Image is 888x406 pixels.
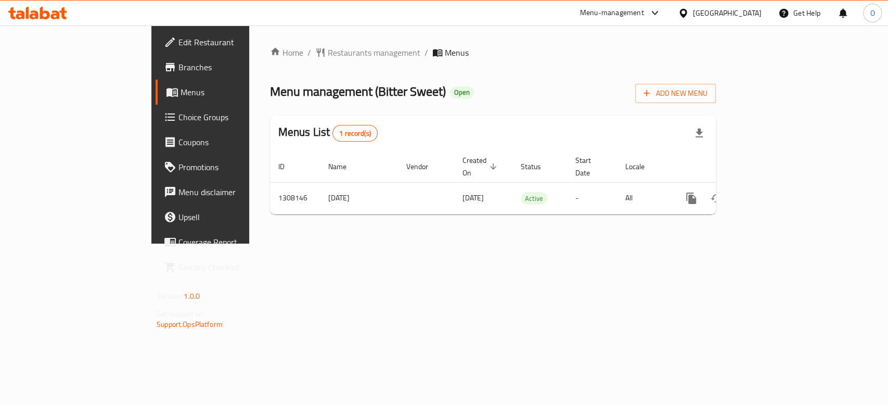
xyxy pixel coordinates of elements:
[567,182,617,214] td: -
[625,160,658,173] span: Locale
[315,46,420,59] a: Restaurants management
[704,186,729,211] button: Change Status
[156,155,300,180] a: Promotions
[320,182,398,214] td: [DATE]
[333,129,377,138] span: 1 record(s)
[178,186,291,198] span: Menu disclaimer
[156,130,300,155] a: Coupons
[635,84,716,103] button: Add New Menu
[521,193,547,205] span: Active
[679,186,704,211] button: more
[178,136,291,148] span: Coupons
[156,55,300,80] a: Branches
[424,46,428,59] li: /
[270,151,787,214] table: enhanced table
[156,180,300,205] a: Menu disclaimer
[328,160,360,173] span: Name
[307,46,311,59] li: /
[332,125,378,142] div: Total records count
[157,289,182,303] span: Version:
[644,87,707,100] span: Add New Menu
[178,61,291,73] span: Branches
[156,105,300,130] a: Choice Groups
[157,318,223,331] a: Support.OpsPlatform
[617,182,671,214] td: All
[156,30,300,55] a: Edit Restaurant
[450,88,474,97] span: Open
[575,154,604,179] span: Start Date
[278,124,378,142] h2: Menus List
[687,121,712,146] div: Export file
[184,289,200,303] span: 1.0.0
[156,255,300,280] a: Grocery Checklist
[328,46,420,59] span: Restaurants management
[178,236,291,248] span: Coverage Report
[870,7,874,19] span: O
[178,36,291,48] span: Edit Restaurant
[462,191,484,205] span: [DATE]
[521,160,555,173] span: Status
[693,7,762,19] div: [GEOGRAPHIC_DATA]
[178,261,291,273] span: Grocery Checklist
[156,205,300,230] a: Upsell
[580,7,644,19] div: Menu-management
[671,151,787,183] th: Actions
[156,230,300,255] a: Coverage Report
[178,161,291,173] span: Promotions
[181,86,291,98] span: Menus
[178,211,291,223] span: Upsell
[521,192,547,205] div: Active
[278,160,298,173] span: ID
[270,46,716,59] nav: breadcrumb
[178,111,291,123] span: Choice Groups
[270,80,446,103] span: Menu management ( Bitter Sweet )
[406,160,442,173] span: Vendor
[462,154,500,179] span: Created On
[450,86,474,99] div: Open
[445,46,469,59] span: Menus
[157,307,204,321] span: Get support on:
[156,80,300,105] a: Menus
